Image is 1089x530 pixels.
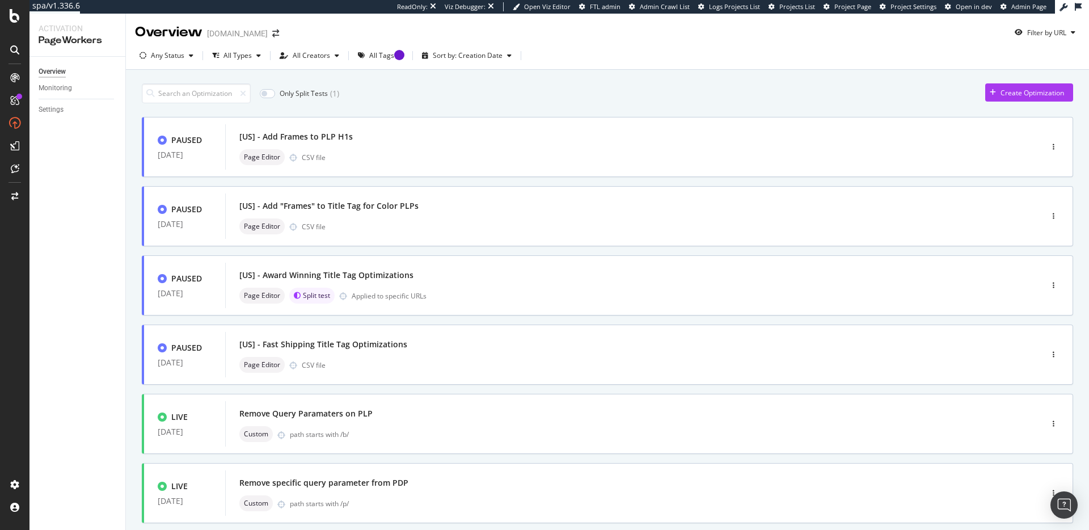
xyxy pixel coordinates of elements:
[590,2,621,11] span: FTL admin
[239,218,285,234] div: neutral label
[289,288,335,304] div: brand label
[302,222,326,232] div: CSV file
[39,66,117,78] a: Overview
[158,289,212,298] div: [DATE]
[769,2,815,11] a: Projects List
[834,2,871,11] span: Project Page
[433,52,503,59] div: Sort by: Creation Date
[709,2,760,11] span: Logs Projects List
[524,2,571,11] span: Open Viz Editor
[244,292,280,299] span: Page Editor
[302,360,326,370] div: CSV file
[1027,28,1066,37] div: Filter by URL
[239,426,273,442] div: neutral label
[985,83,1073,102] button: Create Optimization
[272,30,279,37] div: arrow-right-arrow-left
[151,52,184,59] div: Any Status
[513,2,571,11] a: Open Viz Editor
[945,2,992,11] a: Open in dev
[244,361,280,368] span: Page Editor
[158,358,212,367] div: [DATE]
[779,2,815,11] span: Projects List
[239,288,285,304] div: neutral label
[171,342,202,354] div: PAUSED
[39,23,116,34] div: Activation
[352,291,427,301] div: Applied to specific URLs
[239,270,413,281] div: [US] - Award Winning Title Tag Optimizations
[171,481,188,492] div: LIVE
[239,495,273,511] div: neutral label
[275,47,344,65] button: All Creators
[158,150,212,159] div: [DATE]
[158,497,212,506] div: [DATE]
[239,408,373,419] div: Remove Query Paramaters on PLP
[293,52,330,59] div: All Creators
[1001,2,1046,11] a: Admin Page
[1010,23,1080,41] button: Filter by URL
[239,477,408,489] div: Remove specific query parameter from PDP
[290,430,994,439] div: path starts with /b/
[302,153,326,162] div: CSV file
[39,34,116,47] div: PageWorkers
[171,273,202,284] div: PAUSED
[280,89,328,98] div: Only Split Tests
[239,339,407,350] div: [US] - Fast Shipping Title Tag Optimizations
[1001,88,1064,98] div: Create Optimization
[135,47,198,65] button: Any Status
[640,2,690,11] span: Admin Crawl List
[158,427,212,436] div: [DATE]
[244,223,280,230] span: Page Editor
[39,104,117,116] a: Settings
[158,220,212,229] div: [DATE]
[244,500,268,507] span: Custom
[39,104,64,116] div: Settings
[397,2,428,11] div: ReadOnly:
[579,2,621,11] a: FTL admin
[142,83,251,103] input: Search an Optimization
[698,2,760,11] a: Logs Projects List
[394,50,404,60] div: Tooltip anchor
[417,47,516,65] button: Sort by: Creation Date
[369,52,394,59] div: All Tags
[1050,491,1078,519] div: Open Intercom Messenger
[290,499,994,508] div: path starts with /p/
[629,2,690,11] a: Admin Crawl List
[239,149,285,165] div: neutral label
[244,431,268,438] span: Custom
[353,47,408,65] button: All Tags
[890,2,936,11] span: Project Settings
[330,88,339,99] div: ( 1 )
[880,2,936,11] a: Project Settings
[223,52,252,59] div: All Types
[171,204,202,215] div: PAUSED
[244,154,280,161] span: Page Editor
[171,411,188,423] div: LIVE
[39,82,117,94] a: Monitoring
[207,28,268,39] div: [DOMAIN_NAME]
[239,357,285,373] div: neutral label
[39,82,72,94] div: Monitoring
[171,134,202,146] div: PAUSED
[303,292,330,299] span: Split test
[956,2,992,11] span: Open in dev
[239,200,419,212] div: [US] - Add "Frames" to Title Tag for Color PLPs
[135,23,202,42] div: Overview
[239,131,353,142] div: [US] - Add Frames to PLP H1s
[445,2,486,11] div: Viz Debugger:
[208,47,265,65] button: All Types
[1011,2,1046,11] span: Admin Page
[824,2,871,11] a: Project Page
[39,66,66,78] div: Overview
